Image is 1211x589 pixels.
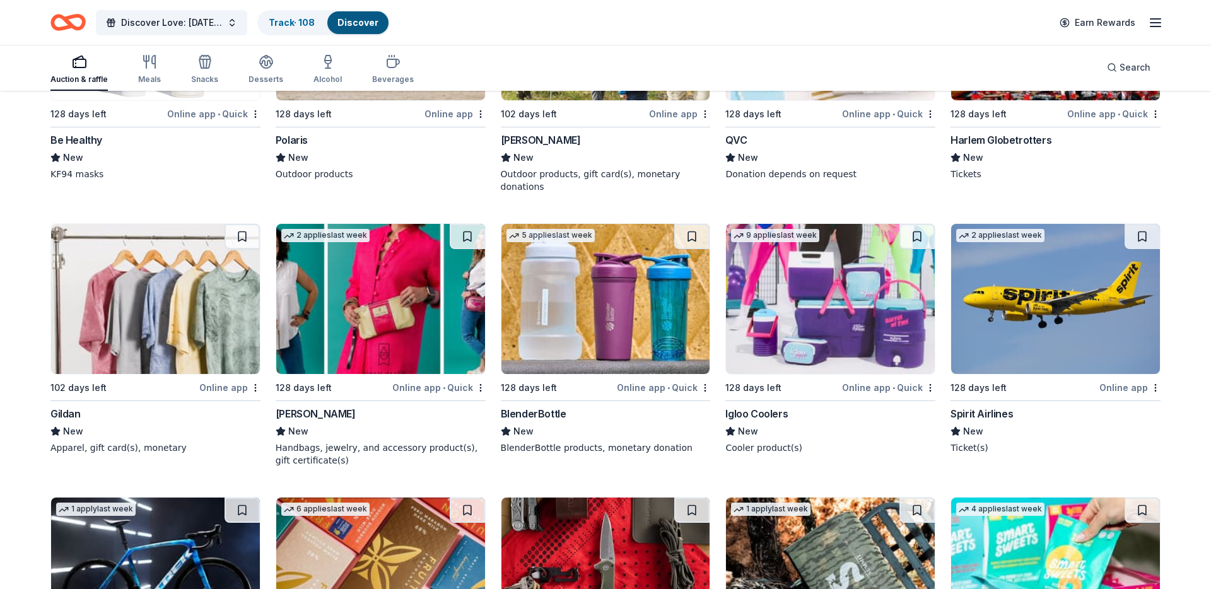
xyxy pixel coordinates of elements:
div: Polaris [276,132,308,148]
div: Outdoor products [276,168,486,180]
div: Ticket(s) [951,441,1161,454]
span: • [1118,109,1120,119]
div: 128 days left [725,107,781,122]
span: Search [1120,60,1150,75]
div: Handbags, jewelry, and accessory product(s), gift certificate(s) [276,441,486,467]
div: Beverages [372,74,414,85]
div: Online app Quick [842,106,935,122]
img: Image for Igloo Coolers [726,224,935,374]
div: Alcohol [313,74,342,85]
span: New [513,424,534,439]
div: Gildan [50,406,81,421]
img: Image for Alexis Drake [276,224,485,374]
div: [PERSON_NAME] [501,132,581,148]
button: Snacks [191,49,218,91]
a: Image for Alexis Drake2 applieslast week128 days leftOnline app•Quick[PERSON_NAME]NewHandbags, je... [276,223,486,467]
a: Image for Spirit Airlines2 applieslast week128 days leftOnline appSpirit AirlinesNewTicket(s) [951,223,1161,454]
div: 6 applies last week [281,503,370,516]
div: 9 applies last week [731,229,819,242]
button: Auction & raffle [50,49,108,91]
span: • [892,109,895,119]
img: Image for Gildan [51,224,260,374]
div: Online app Quick [167,106,260,122]
div: 128 days left [951,107,1007,122]
div: Igloo Coolers [725,406,788,421]
button: Search [1097,55,1161,80]
button: Desserts [249,49,283,91]
div: Tickets [951,168,1161,180]
span: New [288,150,308,165]
div: 128 days left [276,380,332,395]
div: Online app [1099,380,1161,395]
div: 128 days left [50,107,107,122]
span: New [63,150,83,165]
div: 2 applies last week [281,229,370,242]
a: Image for Igloo Coolers9 applieslast week128 days leftOnline app•QuickIgloo CoolersNewCooler prod... [725,223,935,454]
div: 102 days left [501,107,557,122]
div: Donation depends on request [725,168,935,180]
img: Image for BlenderBottle [501,224,710,374]
div: 128 days left [276,107,332,122]
div: KF94 masks [50,168,260,180]
a: Image for Gildan102 days leftOnline appGildanNewApparel, gift card(s), monetary [50,223,260,454]
span: New [963,150,983,165]
div: QVC [725,132,747,148]
div: Online app Quick [842,380,935,395]
div: Desserts [249,74,283,85]
div: 1 apply last week [731,503,810,516]
span: New [513,150,534,165]
div: Online app Quick [392,380,486,395]
div: 5 applies last week [506,229,595,242]
div: Outdoor products, gift card(s), monetary donations [501,168,711,193]
button: Alcohol [313,49,342,91]
div: Auction & raffle [50,74,108,85]
button: Track· 108Discover [257,10,390,35]
span: Discover Love: [DATE] Gala & Silent Auction [121,15,222,30]
span: • [667,383,670,393]
a: Discover [337,17,378,28]
div: Apparel, gift card(s), monetary [50,441,260,454]
div: Harlem Globetrotters [951,132,1051,148]
a: Home [50,8,86,37]
div: 128 days left [501,380,557,395]
div: 102 days left [50,380,107,395]
button: Meals [138,49,161,91]
div: Spirit Airlines [951,406,1013,421]
div: 2 applies last week [956,229,1044,242]
span: • [892,383,895,393]
div: [PERSON_NAME] [276,406,356,421]
div: 128 days left [725,380,781,395]
button: Discover Love: [DATE] Gala & Silent Auction [96,10,247,35]
a: Earn Rewards [1052,11,1143,34]
span: New [63,424,83,439]
span: • [218,109,220,119]
div: Online app [424,106,486,122]
div: 1 apply last week [56,503,136,516]
span: New [963,424,983,439]
div: Cooler product(s) [725,441,935,454]
span: New [738,424,758,439]
span: • [443,383,445,393]
div: BlenderBottle products, monetary donation [501,441,711,454]
div: 4 applies last week [956,503,1044,516]
div: Snacks [191,74,218,85]
img: Image for Spirit Airlines [951,224,1160,374]
div: BlenderBottle [501,406,566,421]
div: Online app [649,106,710,122]
div: 128 days left [951,380,1007,395]
a: Image for BlenderBottle5 applieslast week128 days leftOnline app•QuickBlenderBottleNewBlenderBott... [501,223,711,454]
span: New [738,150,758,165]
div: Online app Quick [1067,106,1161,122]
button: Beverages [372,49,414,91]
div: Online app [199,380,260,395]
div: Online app Quick [617,380,710,395]
div: Meals [138,74,161,85]
a: Track· 108 [269,17,315,28]
div: Be Healthy [50,132,102,148]
span: New [288,424,308,439]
